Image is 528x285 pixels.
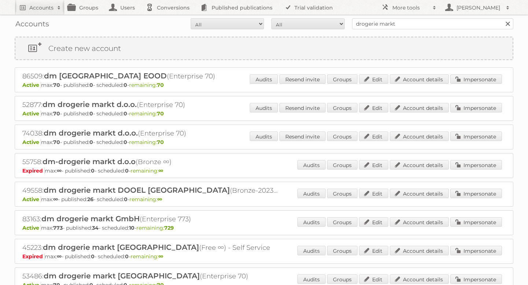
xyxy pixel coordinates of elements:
[22,243,279,252] h2: 45223: (Free ∞) - Self Service
[22,139,41,145] span: Active
[22,129,279,138] h2: 74038: (Enterprise 70)
[124,139,127,145] strong: 0
[450,160,502,170] a: Impersonate
[327,217,357,227] a: Groups
[22,225,41,231] span: Active
[131,253,163,260] span: remaining:
[22,139,506,145] p: max: - published: - scheduled: -
[89,110,93,117] strong: 0
[29,4,54,11] h2: Accounts
[124,110,127,117] strong: 0
[22,82,41,88] span: Active
[250,132,278,141] a: Audits
[43,243,199,252] span: dm drogerie markt [GEOGRAPHIC_DATA]
[390,74,449,84] a: Account details
[390,132,449,141] a: Account details
[53,139,60,145] strong: 70
[157,196,162,203] strong: ∞
[129,139,164,145] span: remaining:
[450,189,502,198] a: Impersonate
[44,271,200,280] span: dm drogerie markt [GEOGRAPHIC_DATA]
[450,103,502,112] a: Impersonate
[129,225,135,231] strong: 10
[53,82,60,88] strong: 70
[359,74,388,84] a: Edit
[53,225,63,231] strong: 773
[279,74,326,84] a: Resend invite
[327,103,357,112] a: Groups
[53,110,60,117] strong: 70
[390,160,449,170] a: Account details
[22,167,45,174] span: Expired
[250,74,278,84] a: Audits
[297,189,326,198] a: Audits
[44,71,167,80] span: dm [GEOGRAPHIC_DATA] EOOD
[41,214,140,223] span: dm drogerie markt GmbH
[390,189,449,198] a: Account details
[297,274,326,284] a: Audits
[327,160,357,170] a: Groups
[22,71,279,81] h2: 86509: (Enterprise 70)
[297,217,326,227] a: Audits
[43,157,136,166] span: dm-drogerie markt d.o.o
[327,189,357,198] a: Groups
[22,253,45,260] span: Expired
[125,167,129,174] strong: 0
[124,196,128,203] strong: 0
[392,4,429,11] h2: More tools
[390,103,449,112] a: Account details
[22,110,41,117] span: Active
[450,274,502,284] a: Impersonate
[450,246,502,255] a: Impersonate
[53,196,58,203] strong: ∞
[89,139,93,145] strong: 0
[125,253,129,260] strong: 0
[279,132,326,141] a: Resend invite
[297,246,326,255] a: Audits
[359,103,388,112] a: Edit
[22,157,279,167] h2: 55758: (Bronze ∞)
[129,110,164,117] span: remaining:
[359,189,388,198] a: Edit
[57,167,62,174] strong: ∞
[327,246,357,255] a: Groups
[22,253,506,260] p: max: - published: - scheduled: -
[450,217,502,227] a: Impersonate
[450,132,502,141] a: Impersonate
[359,217,388,227] a: Edit
[15,37,513,59] a: Create new account
[22,214,279,224] h2: 83163: (Enterprise 773)
[390,217,449,227] a: Account details
[22,225,506,231] p: max: - published: - scheduled: -
[44,186,230,195] span: dm drogerie markt DOOEL [GEOGRAPHIC_DATA]
[22,100,279,110] h2: 52877: (Enterprise 70)
[157,110,164,117] strong: 70
[450,74,502,84] a: Impersonate
[44,129,138,137] span: dm drogerie markt d.o.o.
[89,82,93,88] strong: 0
[297,160,326,170] a: Audits
[91,253,95,260] strong: 0
[359,132,388,141] a: Edit
[157,139,164,145] strong: 70
[124,82,127,88] strong: 0
[390,246,449,255] a: Account details
[22,196,41,203] span: Active
[250,103,278,112] a: Audits
[22,167,506,174] p: max: - published: - scheduled: -
[91,167,95,174] strong: 0
[57,253,62,260] strong: ∞
[129,196,162,203] span: remaining:
[129,82,164,88] span: remaining:
[455,4,502,11] h2: [PERSON_NAME]
[327,274,357,284] a: Groups
[157,82,164,88] strong: 70
[279,103,326,112] a: Resend invite
[22,82,506,88] p: max: - published: - scheduled: -
[158,167,163,174] strong: ∞
[22,186,279,195] h2: 49558: (Bronze-2023 ∞)
[390,274,449,284] a: Account details
[87,196,93,203] strong: 26
[43,100,137,109] span: dm drogerie markt d.o.o.
[22,110,506,117] p: max: - published: - scheduled: -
